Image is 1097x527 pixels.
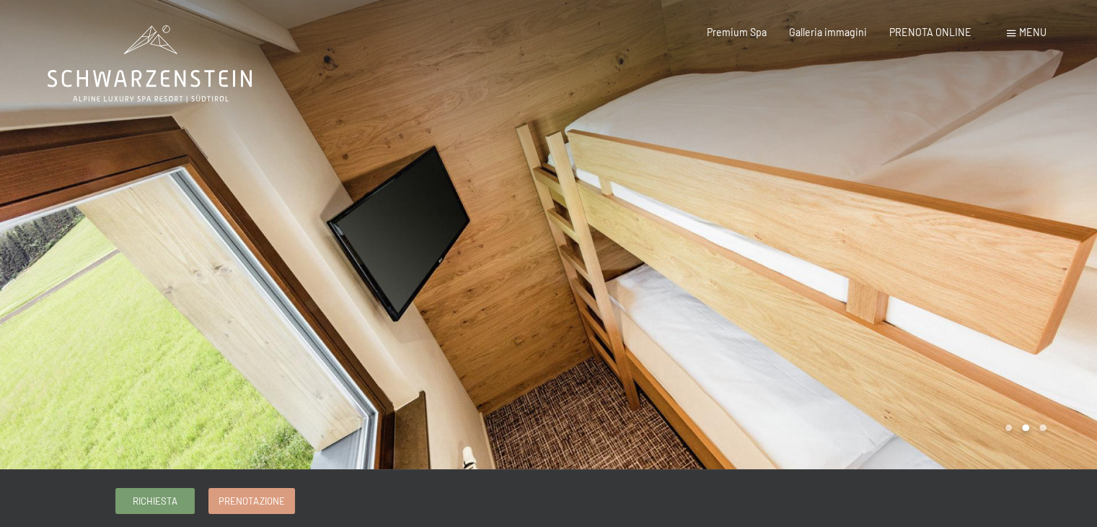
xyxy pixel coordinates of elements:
span: Consenso marketing* [409,297,518,312]
a: Prenotazione [209,489,294,513]
a: Richiesta [116,489,194,513]
a: PRENOTA ONLINE [889,26,972,38]
span: Richiesta [133,495,177,508]
span: Prenotazione [219,495,284,508]
a: Galleria immagini [789,26,867,38]
span: Menu [1019,26,1047,38]
a: Premium Spa [707,26,767,38]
